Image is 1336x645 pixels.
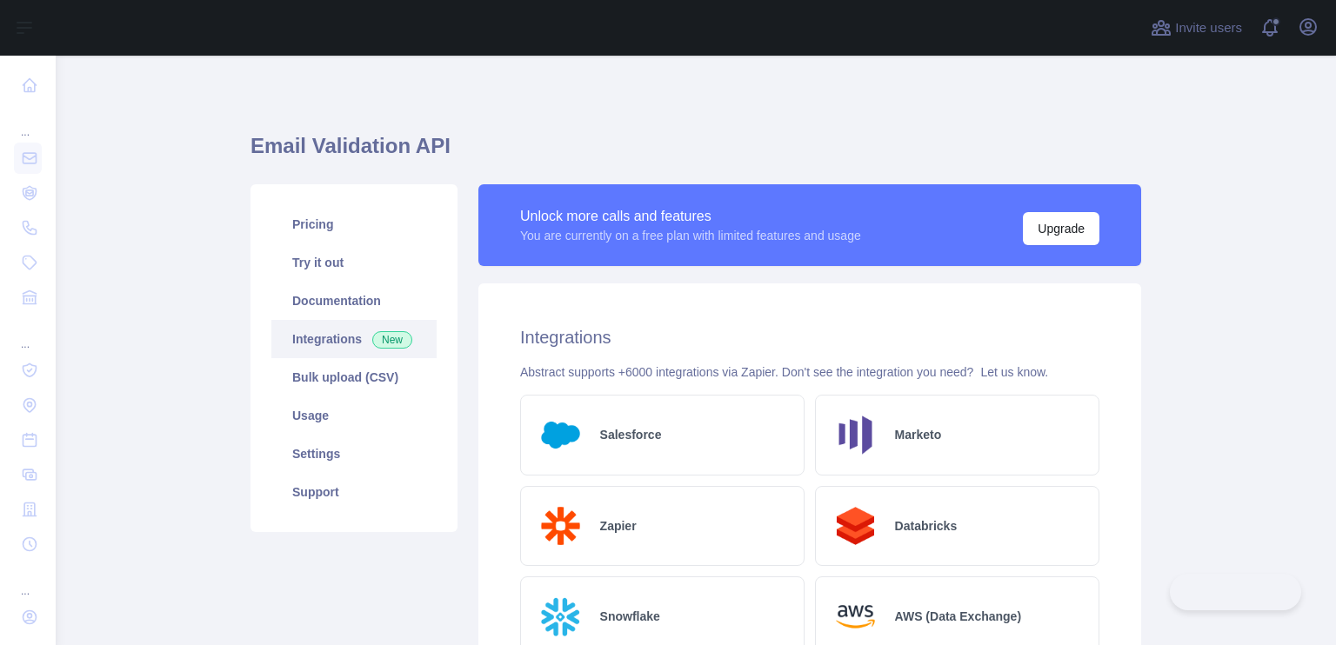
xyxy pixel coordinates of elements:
[830,409,881,461] img: Logo
[271,320,437,358] a: Integrations New
[520,206,861,227] div: Unlock more calls and features
[600,517,637,535] h2: Zapier
[14,563,42,598] div: ...
[520,227,861,244] div: You are currently on a free plan with limited features and usage
[980,365,1048,379] a: Let us know.
[1170,574,1301,610] iframe: Toggle Customer Support
[520,363,1099,381] div: Abstract supports +6000 integrations via Zapier. Don't see the integration you need?
[895,426,942,443] h2: Marketo
[14,104,42,139] div: ...
[372,331,412,349] span: New
[271,435,437,473] a: Settings
[271,282,437,320] a: Documentation
[1147,14,1246,42] button: Invite users
[895,517,958,535] h2: Databricks
[535,409,586,461] img: Logo
[1023,212,1099,245] button: Upgrade
[271,243,437,282] a: Try it out
[600,608,660,625] h2: Snowflake
[600,426,662,443] h2: Salesforce
[271,205,437,243] a: Pricing
[895,608,1021,625] h2: AWS (Data Exchange)
[535,591,586,642] img: Logo
[1175,18,1242,38] span: Invite users
[271,358,437,396] a: Bulk upload (CSV)
[250,132,1141,174] h1: Email Validation API
[830,591,881,642] img: Logo
[14,316,42,351] div: ...
[830,501,881,552] img: Logo
[520,325,1099,349] h2: Integrations
[271,396,437,435] a: Usage
[535,501,586,552] img: Logo
[271,473,437,511] a: Support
